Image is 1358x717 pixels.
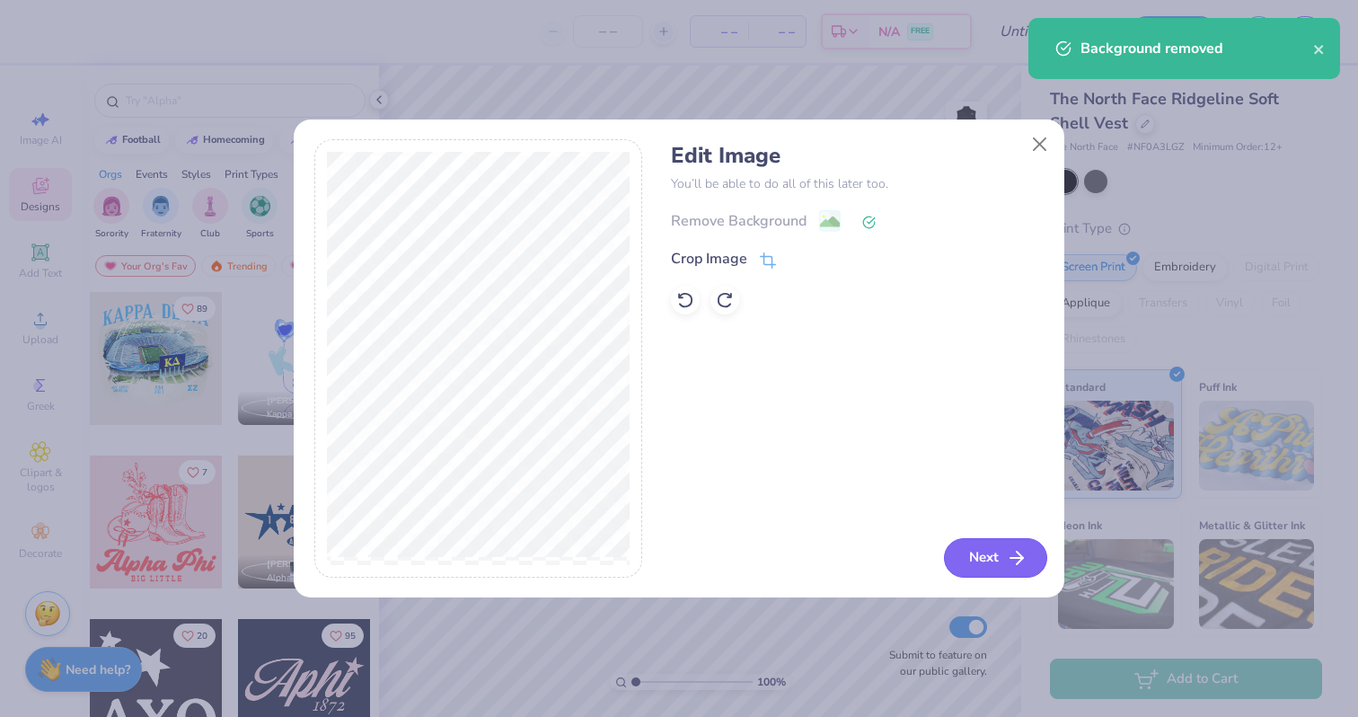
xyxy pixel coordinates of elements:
button: Next [944,538,1047,578]
div: Crop Image [671,248,747,270]
button: close [1313,38,1326,59]
h4: Edit Image [671,143,1044,169]
button: Close [1023,127,1057,161]
div: Background removed [1080,38,1313,59]
p: You’ll be able to do all of this later too. [671,174,1044,193]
